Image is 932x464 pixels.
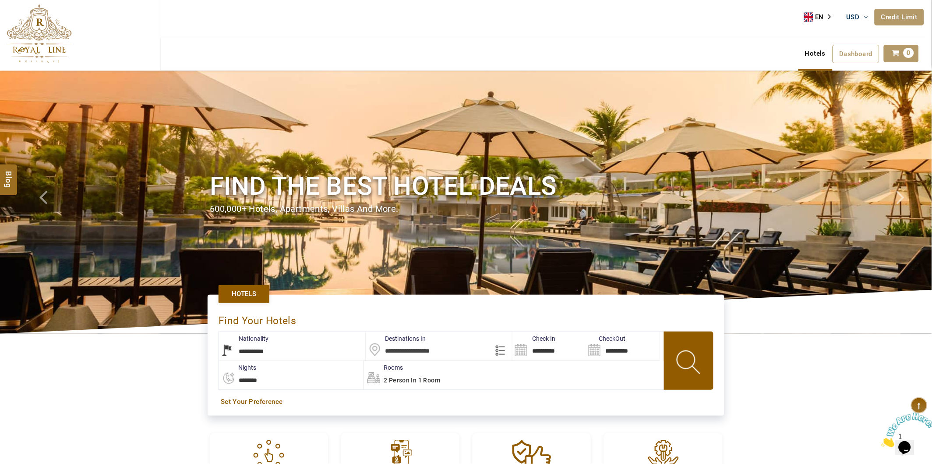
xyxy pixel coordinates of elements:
img: The Royal Line Holidays [7,4,72,63]
div: Language [804,11,837,24]
input: Search [512,332,586,360]
label: Check In [512,334,555,343]
iframe: chat widget [878,409,932,451]
h1: Find the best hotel deals [210,170,722,203]
span: 0 [904,48,914,58]
img: Chat attention grabber [4,4,58,38]
a: Set Your Preference [221,397,711,407]
a: Hotels [219,285,269,303]
div: Find Your Hotels [219,306,713,332]
a: 0 [884,45,919,62]
a: EN [804,11,837,24]
a: Hotels [798,45,832,62]
aside: Language selected: English [804,11,837,24]
span: 2 Person in 1 Room [384,377,440,384]
label: CheckOut [586,334,626,343]
label: Destinations In [366,334,426,343]
span: Dashboard [840,50,873,58]
label: nights [219,363,256,372]
span: USD [847,13,860,21]
a: Credit Limit [875,9,924,25]
input: Search [586,332,659,360]
label: Rooms [364,363,403,372]
div: 600,000+ hotels, apartments, villas and more. [210,203,722,215]
span: Hotels [232,289,256,299]
label: Nationality [219,334,268,343]
span: 1 [4,4,7,11]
